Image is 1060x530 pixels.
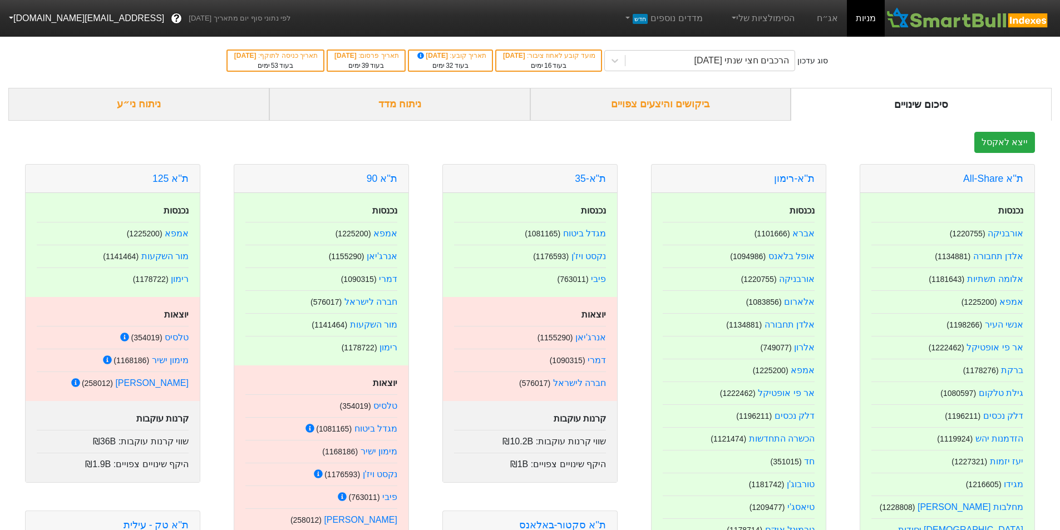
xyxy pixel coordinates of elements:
[271,62,278,70] span: 53
[152,355,189,365] a: מימון ישיר
[502,51,595,61] div: מועד קובע לאחוז ציבור :
[935,252,970,261] small: ( 1134881 )
[581,310,606,319] strong: יוצאות
[557,275,588,284] small: ( 763011 )
[741,275,777,284] small: ( 1220755 )
[791,88,1052,121] div: סיכום שינויים
[753,366,788,375] small: ( 1225200 )
[726,320,762,329] small: ( 1134881 )
[8,88,269,121] div: ניתוח ני״ע
[341,275,377,284] small: ( 1090315 )
[784,297,815,306] a: אלארום
[538,333,573,342] small: ( 1155290 )
[998,206,1023,215] strong: נכנסות
[544,62,551,70] span: 16
[416,52,450,60] span: [DATE]
[979,388,1023,398] a: גילת טלקום
[973,251,1023,261] a: אלדן תחבורה
[946,320,982,329] small: ( 1198266 )
[985,320,1023,329] a: אנשי העיר
[361,447,397,456] a: מימון ישיר
[725,7,800,29] a: הסימולציות שלי
[950,229,985,238] small: ( 1220755 )
[779,274,815,284] a: אורבניקה
[760,343,791,352] small: ( 749077 )
[770,457,801,466] small: ( 351015 )
[951,457,987,466] small: ( 1227321 )
[554,414,606,423] strong: קרנות עוקבות
[962,298,997,306] small: ( 1225200 )
[503,52,527,60] span: [DATE]
[324,515,397,524] a: [PERSON_NAME]
[967,343,1023,352] a: אר פי אופטיקל
[794,343,815,352] a: אלרון
[974,132,1035,153] button: ייצא לאקסל
[372,206,397,215] strong: נכנסות
[348,493,379,502] small: ( 763011 )
[963,366,999,375] small: ( 1178276 )
[575,173,606,184] a: ת"א-35
[290,516,322,524] small: ( 258012 )
[774,173,815,184] a: ת''א-רימון
[415,61,486,71] div: בעוד ימים
[103,252,139,261] small: ( 1141464 )
[115,378,189,388] a: [PERSON_NAME]
[619,7,707,29] a: מדדים נוספיםחדש
[736,412,772,420] small: ( 1196211 )
[141,251,189,261] a: מור השקעות
[758,388,815,398] a: אר פי אופטיקל
[797,55,828,67] div: סוג עדכון
[990,457,1023,466] a: יעז יזמות
[415,51,486,61] div: תאריך קובע :
[755,229,790,238] small: ( 1101666 )
[792,229,815,238] a: אברא
[174,11,180,26] span: ?
[382,492,397,502] a: פיבי
[530,88,791,121] div: ביקושים והיצעים צפויים
[233,61,318,71] div: בעוד ימים
[790,206,815,215] strong: נכנסות
[339,402,371,410] small: ( 354019 )
[937,434,973,443] small: ( 1119924 )
[367,251,397,261] a: אנרג'יאן
[588,355,606,365] a: דמרי
[131,333,162,342] small: ( 354019 )
[189,13,290,24] span: לפי נתוני סוף יום מתאריך [DATE]
[720,389,756,398] small: ( 1222462 )
[502,61,595,71] div: בעוד ימים
[322,447,358,456] small: ( 1168186 )
[768,251,815,261] a: אופל בלאנס
[563,229,606,238] a: מגדל ביטוח
[787,502,815,512] a: טיאסג'י
[37,453,189,471] div: היקף שינויים צפויים :
[880,503,915,512] small: ( 1228808 )
[362,62,369,70] span: 39
[234,52,258,60] span: [DATE]
[312,320,347,329] small: ( 1141464 )
[999,297,1023,306] a: אמפא
[553,378,606,388] a: חברה לישראל
[711,434,746,443] small: ( 1121474 )
[525,229,560,238] small: ( 1081165 )
[550,356,585,365] small: ( 1090315 )
[765,320,815,329] a: אלדן תחבורה
[367,173,397,184] a: ת''א 90
[791,365,815,375] a: אמפא
[694,54,790,67] div: הרכבים חצי שנתי [DATE]
[350,320,397,329] a: מור השקעות
[749,434,815,443] a: הכשרה התחדשות
[164,310,189,319] strong: יוצאות
[502,437,533,446] span: ₪10.2B
[334,52,358,60] span: [DATE]
[165,333,189,342] a: טלסיס
[633,14,648,24] span: חדש
[581,206,606,215] strong: נכנסות
[591,274,606,284] a: פיבי
[85,459,111,469] span: ₪1.9B
[336,229,371,238] small: ( 1225200 )
[533,252,569,261] small: ( 1176593 )
[37,430,189,448] div: שווי קרנות עוקבות :
[373,378,397,388] strong: יוצאות
[746,298,782,306] small: ( 1083856 )
[804,457,815,466] a: חד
